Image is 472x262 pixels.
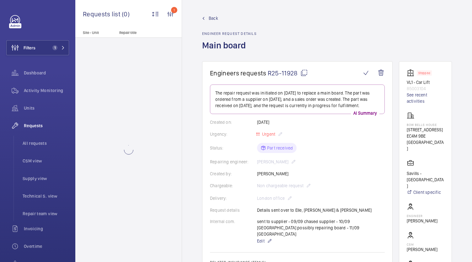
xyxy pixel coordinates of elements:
[202,31,257,36] h2: Engineer request details
[23,158,69,164] span: CSM view
[268,69,308,77] span: R25-11928
[407,133,444,152] p: EC4M 9BE [GEOGRAPHIC_DATA]
[6,40,69,55] button: Filters1
[209,15,218,21] span: Back
[215,90,379,109] p: The repair request was initiated on [DATE] to replace a main board. The part was ordered from a s...
[83,10,122,18] span: Requests list
[210,69,266,77] span: Engineers requests
[24,87,69,94] span: Activity Monitoring
[407,69,417,77] img: elevator.svg
[24,123,69,129] span: Requests
[202,40,257,61] h1: Main board
[119,30,161,35] p: Repair title
[24,226,69,232] span: Invoicing
[24,105,69,111] span: Units
[24,70,69,76] span: Dashboard
[407,127,444,133] p: [STREET_ADDRESS]
[407,189,444,195] a: Client specific
[407,214,437,218] p: Engineer
[23,175,69,182] span: Supply view
[52,45,57,50] span: 1
[23,140,69,146] span: All requests
[351,110,379,116] p: AI Summary
[407,246,437,253] p: [PERSON_NAME]
[407,92,444,104] a: See recent activities
[407,123,444,127] p: Bow Bells House
[75,30,117,35] p: Site - Unit
[24,45,35,51] span: Filters
[407,85,444,92] p: 85003104
[23,193,69,199] span: Technical S. view
[407,218,437,224] p: [PERSON_NAME]
[24,243,69,249] span: Overtime
[23,210,69,217] span: Repair team view
[418,72,430,74] p: Stopped
[407,243,437,246] p: CSM
[257,238,265,244] span: Edit
[407,79,444,85] p: VL1 - Car Lift
[407,170,444,189] p: Savills - [GEOGRAPHIC_DATA]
